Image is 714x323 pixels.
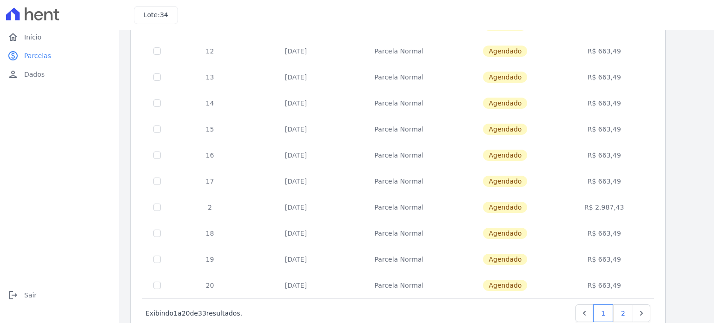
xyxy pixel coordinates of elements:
[556,64,652,90] td: R$ 663,49
[344,64,454,90] td: Parcela Normal
[24,70,45,79] span: Dados
[556,116,652,142] td: R$ 663,49
[483,72,527,83] span: Agendado
[344,272,454,298] td: Parcela Normal
[248,64,344,90] td: [DATE]
[483,254,527,265] span: Agendado
[4,65,115,84] a: personDados
[483,46,527,57] span: Agendado
[24,33,41,42] span: Início
[483,176,527,187] span: Agendado
[556,168,652,194] td: R$ 663,49
[172,168,248,194] td: 17
[4,46,115,65] a: paidParcelas
[556,272,652,298] td: R$ 663,49
[483,150,527,161] span: Agendado
[556,38,652,64] td: R$ 663,49
[160,11,168,19] span: 34
[172,142,248,168] td: 16
[248,246,344,272] td: [DATE]
[172,272,248,298] td: 20
[483,280,527,291] span: Agendado
[248,220,344,246] td: [DATE]
[7,290,19,301] i: logout
[483,124,527,135] span: Agendado
[248,272,344,298] td: [DATE]
[248,90,344,116] td: [DATE]
[344,142,454,168] td: Parcela Normal
[556,220,652,246] td: R$ 663,49
[24,290,37,300] span: Sair
[483,228,527,239] span: Agendado
[4,28,115,46] a: homeInício
[613,304,633,322] a: 2
[198,310,206,317] span: 33
[172,246,248,272] td: 19
[575,304,593,322] a: Previous
[172,64,248,90] td: 13
[248,168,344,194] td: [DATE]
[172,116,248,142] td: 15
[344,220,454,246] td: Parcela Normal
[24,51,51,60] span: Parcelas
[173,310,178,317] span: 1
[344,38,454,64] td: Parcela Normal
[182,310,190,317] span: 20
[556,90,652,116] td: R$ 663,49
[556,246,652,272] td: R$ 663,49
[344,168,454,194] td: Parcela Normal
[248,116,344,142] td: [DATE]
[145,309,242,318] p: Exibindo a de resultados.
[7,69,19,80] i: person
[7,50,19,61] i: paid
[556,194,652,220] td: R$ 2.987,43
[556,142,652,168] td: R$ 663,49
[633,304,650,322] a: Next
[172,38,248,64] td: 12
[483,98,527,109] span: Agendado
[344,116,454,142] td: Parcela Normal
[344,246,454,272] td: Parcela Normal
[172,90,248,116] td: 14
[248,194,344,220] td: [DATE]
[248,142,344,168] td: [DATE]
[4,286,115,304] a: logoutSair
[248,38,344,64] td: [DATE]
[144,10,168,20] h3: Lote:
[172,220,248,246] td: 18
[344,194,454,220] td: Parcela Normal
[593,304,613,322] a: 1
[344,90,454,116] td: Parcela Normal
[172,194,248,220] td: 2
[483,202,527,213] span: Agendado
[7,32,19,43] i: home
